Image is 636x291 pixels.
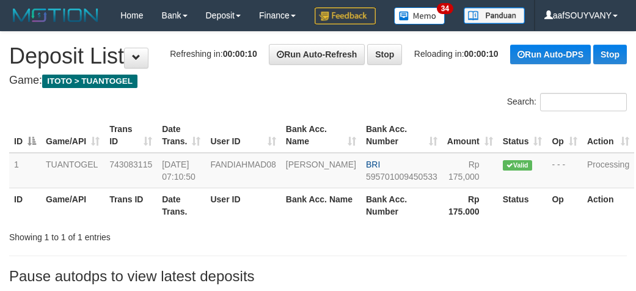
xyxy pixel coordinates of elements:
[366,172,437,182] span: Copy 595701009450533 to clipboard
[104,188,157,223] th: Trans ID
[593,45,627,64] a: Stop
[9,6,102,24] img: MOTION_logo.png
[286,160,356,169] a: [PERSON_NAME]
[223,49,257,59] strong: 00:00:10
[281,118,361,153] th: Bank Acc. Name: activate to sort column ascending
[9,226,256,243] div: Showing 1 to 1 of 1 entries
[582,153,634,188] td: Processing
[41,118,104,153] th: Game/API: activate to sort column ascending
[394,7,445,24] img: Button%20Memo.svg
[9,44,627,68] h1: Deposit List
[366,160,380,169] span: BRI
[437,3,453,14] span: 34
[315,7,376,24] img: Feedback.jpg
[547,188,582,223] th: Op
[9,75,627,87] h4: Game:
[205,118,280,153] th: User ID: activate to sort column ascending
[582,118,634,153] th: Action: activate to sort column ascending
[464,7,525,24] img: panduan.png
[41,188,104,223] th: Game/API
[547,153,582,188] td: - - -
[9,188,41,223] th: ID
[210,160,276,169] span: FANDIAHMAD08
[498,188,547,223] th: Status
[9,268,627,284] h3: Pause autodps to view latest deposits
[540,93,627,111] input: Search:
[498,118,547,153] th: Status: activate to sort column ascending
[442,118,498,153] th: Amount: activate to sort column ascending
[361,188,442,223] th: Bank Acc. Number
[361,118,442,153] th: Bank Acc. Number: activate to sort column ascending
[507,93,627,111] label: Search:
[269,44,365,65] a: Run Auto-Refresh
[510,45,591,64] a: Run Auto-DPS
[41,153,104,188] td: TUANTOGEL
[448,160,480,182] span: Rp 175,000
[503,160,532,171] span: Valid transaction
[582,188,634,223] th: Action
[104,118,157,153] th: Trans ID: activate to sort column ascending
[109,160,152,169] span: 743083115
[170,49,257,59] span: Refreshing in:
[414,49,499,59] span: Reloading in:
[367,44,402,65] a: Stop
[464,49,499,59] strong: 00:00:10
[162,160,196,182] span: [DATE] 07:10:50
[281,188,361,223] th: Bank Acc. Name
[42,75,137,88] span: ITOTO > TUANTOGEL
[205,188,280,223] th: User ID
[442,188,498,223] th: Rp 175.000
[157,188,205,223] th: Date Trans.
[9,118,41,153] th: ID: activate to sort column descending
[547,118,582,153] th: Op: activate to sort column ascending
[9,153,41,188] td: 1
[157,118,205,153] th: Date Trans.: activate to sort column ascending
